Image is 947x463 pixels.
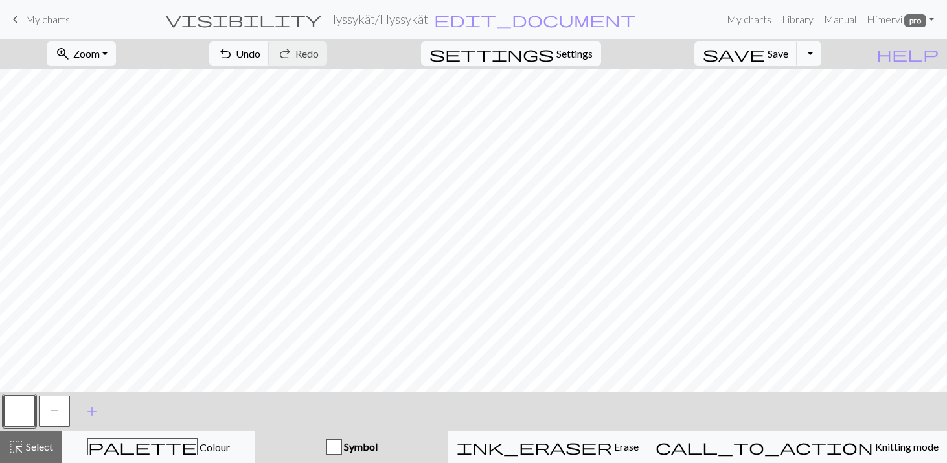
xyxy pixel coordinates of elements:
i: Settings [429,46,554,62]
span: Zoom [73,47,100,60]
a: Manual [819,6,861,32]
span: Settings [556,46,593,62]
button: Save [694,41,797,66]
span: palette [88,438,197,456]
span: edit_document [434,10,636,28]
span: help [876,45,939,63]
span: Knitting mode [873,440,939,453]
span: Colour [198,441,230,453]
span: settings [429,45,554,63]
span: visibility [166,10,321,28]
span: undo [218,45,233,63]
span: save [703,45,765,63]
span: My charts [25,13,70,25]
button: P [39,396,70,427]
span: Erase [612,440,639,453]
a: My charts [8,8,70,30]
span: keyboard_arrow_left [8,10,23,28]
span: add [84,402,100,420]
span: Undo [236,47,260,60]
a: Library [777,6,819,32]
button: Colour [62,431,255,463]
span: purl [50,405,59,416]
span: pro [904,14,926,27]
button: Symbol [255,431,448,463]
a: Himervi pro [861,6,939,32]
span: Save [768,47,788,60]
span: ink_eraser [457,438,612,456]
h2: Hyssykät / Hyssykät [326,12,428,27]
span: call_to_action [656,438,873,456]
span: Symbol [342,440,378,453]
button: SettingsSettings [421,41,601,66]
span: zoom_in [55,45,71,63]
span: highlight_alt [8,438,24,456]
button: Erase [448,431,647,463]
button: Undo [209,41,269,66]
span: Select [24,440,53,453]
button: Knitting mode [647,431,947,463]
a: My charts [722,6,777,32]
button: Zoom [47,41,116,66]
